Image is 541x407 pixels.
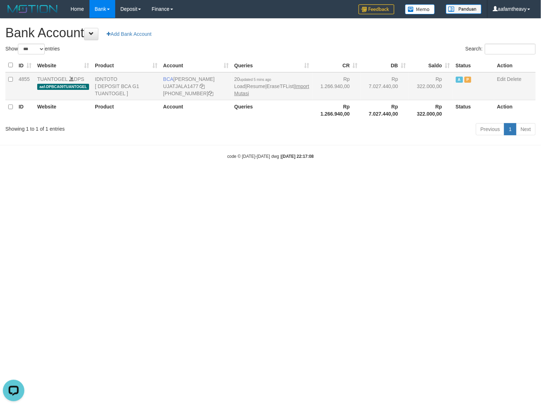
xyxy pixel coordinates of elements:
[507,76,521,82] a: Delete
[37,84,89,90] span: aaf-DPBCA09TUANTOGEL
[516,123,536,135] a: Next
[409,100,453,120] th: Rp 322.000,00
[453,58,494,72] th: Status
[160,58,231,72] th: Account: activate to sort column ascending
[34,72,92,100] td: DPS
[361,100,409,120] th: Rp 7.027.440,00
[163,76,174,82] span: BCA
[16,58,34,72] th: ID: activate to sort column ascending
[5,4,60,14] img: MOTION_logo.png
[485,44,536,54] input: Search:
[160,72,231,100] td: [PERSON_NAME] [PHONE_NUMBER]
[504,123,516,135] a: 1
[5,44,60,54] label: Show entries
[361,72,409,100] td: Rp 7.027.440,00
[497,76,506,82] a: Edit
[282,154,314,159] strong: [DATE] 22:17:08
[361,58,409,72] th: DB: activate to sort column ascending
[312,58,361,72] th: CR: activate to sort column ascending
[16,72,34,100] td: 4855
[312,100,361,120] th: Rp 1.266.940,00
[102,28,156,40] a: Add Bank Account
[494,100,536,120] th: Action
[18,44,45,54] select: Showentries
[34,58,92,72] th: Website: activate to sort column ascending
[16,100,34,120] th: ID
[476,123,505,135] a: Previous
[3,3,24,24] button: Open LiveChat chat widget
[409,72,453,100] td: Rp 322.000,00
[92,72,160,100] td: IDNTOTO [ DEPOSIT BCA G1 TUANTOGEL ]
[160,100,231,120] th: Account
[231,100,312,120] th: Queries
[234,83,309,96] a: Import Mutasi
[405,4,435,14] img: Button%20Memo.svg
[247,83,265,89] a: Resume
[5,122,220,132] div: Showing 1 to 1 of 1 entries
[409,58,453,72] th: Saldo: activate to sort column ascending
[163,83,199,89] a: UJATJALA1477
[494,58,536,72] th: Action
[37,76,68,82] a: TUANTOGEL
[234,76,271,82] span: 20
[456,77,463,83] span: Active
[231,58,312,72] th: Queries: activate to sort column ascending
[234,76,309,96] span: | | |
[234,83,245,89] a: Load
[267,83,293,89] a: EraseTFList
[453,100,494,120] th: Status
[446,4,482,14] img: panduan.png
[466,44,536,54] label: Search:
[359,4,394,14] img: Feedback.jpg
[227,154,314,159] small: code © [DATE]-[DATE] dwg |
[5,26,536,40] h1: Bank Account
[200,83,205,89] a: Copy UJATJALA1477 to clipboard
[312,72,361,100] td: Rp 1.266.940,00
[240,78,271,82] span: updated 5 mins ago
[464,77,472,83] span: Paused
[34,100,92,120] th: Website
[208,91,213,96] a: Copy 4062238953 to clipboard
[92,58,160,72] th: Product: activate to sort column ascending
[92,100,160,120] th: Product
